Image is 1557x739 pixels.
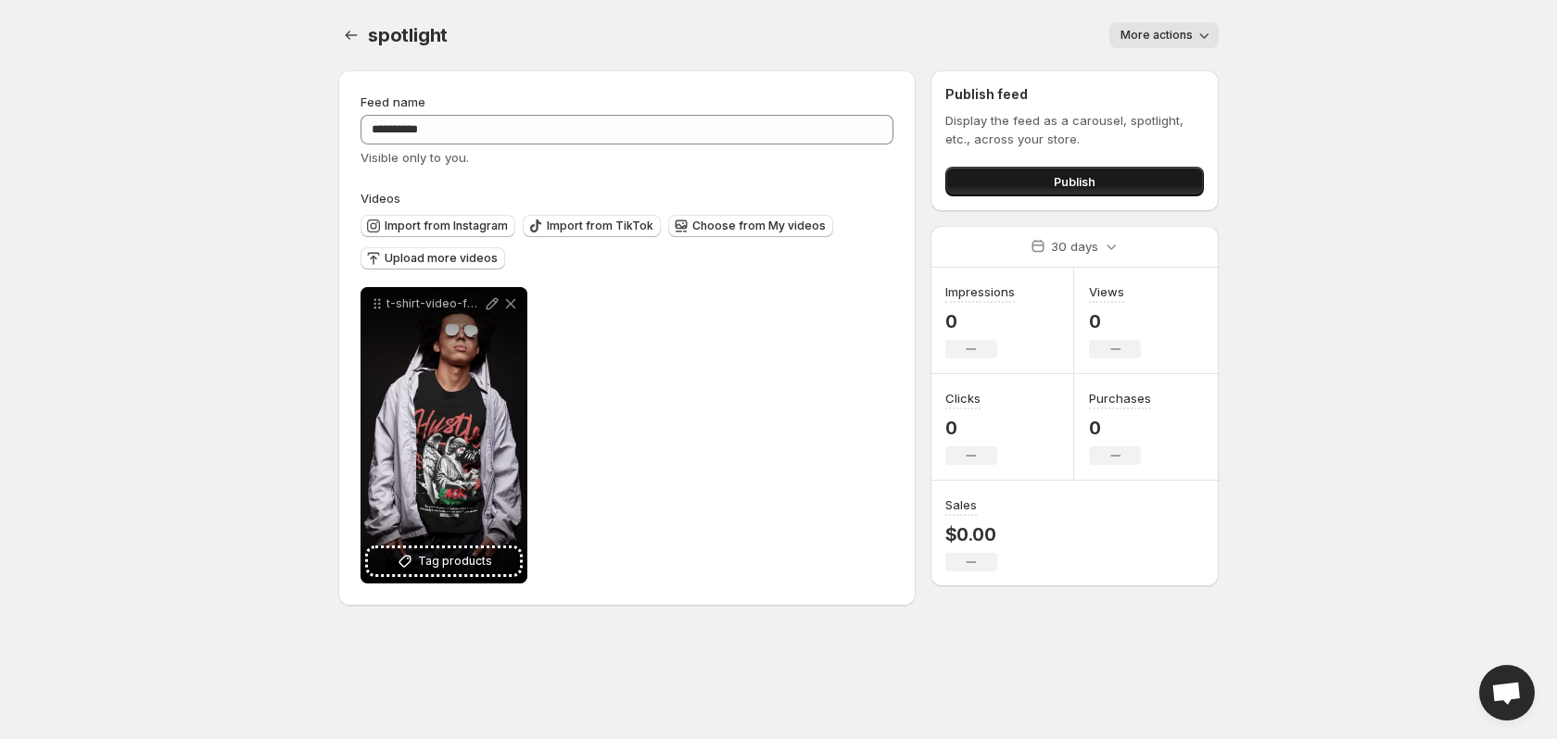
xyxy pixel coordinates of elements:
p: 0 [945,417,997,439]
span: Visible only to you. [361,150,469,165]
div: t-shirt-video-featuring-a-stylish-man-with-sunglasses-posing-at-a-studio-22860Tag products [361,287,527,583]
p: 0 [1089,417,1151,439]
p: 0 [1089,310,1141,332]
h3: Sales [945,495,977,514]
span: Upload more videos [385,251,498,266]
h3: Clicks [945,389,981,407]
span: Import from TikTok [547,219,653,233]
span: Publish [1054,172,1095,191]
button: Publish [945,167,1204,196]
button: Tag products [368,548,520,574]
h3: Impressions [945,282,1015,301]
p: t-shirt-video-featuring-a-stylish-man-with-sunglasses-posing-at-a-studio-22860 [386,296,483,311]
p: 0 [945,310,1015,332]
button: Import from TikTok [523,215,661,237]
p: 30 days [1051,237,1098,256]
span: Choose from My videos [692,219,826,233]
h3: Views [1089,282,1124,301]
h3: Purchases [1089,389,1151,407]
div: Open chat [1479,665,1535,720]
button: Upload more videos [361,247,505,269]
span: spotlight [368,24,448,46]
p: Display the feed as a carousel, spotlight, etc., across your store. [945,111,1204,148]
button: Choose from My videos [668,215,833,237]
button: More actions [1109,22,1219,48]
span: More actions [1120,28,1193,43]
h2: Publish feed [945,85,1204,104]
p: $0.00 [945,523,997,545]
span: Videos [361,191,400,206]
span: Feed name [361,94,425,109]
button: Settings [338,22,364,48]
button: Import from Instagram [361,215,515,237]
span: Tag products [418,552,492,570]
span: Import from Instagram [385,219,508,233]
